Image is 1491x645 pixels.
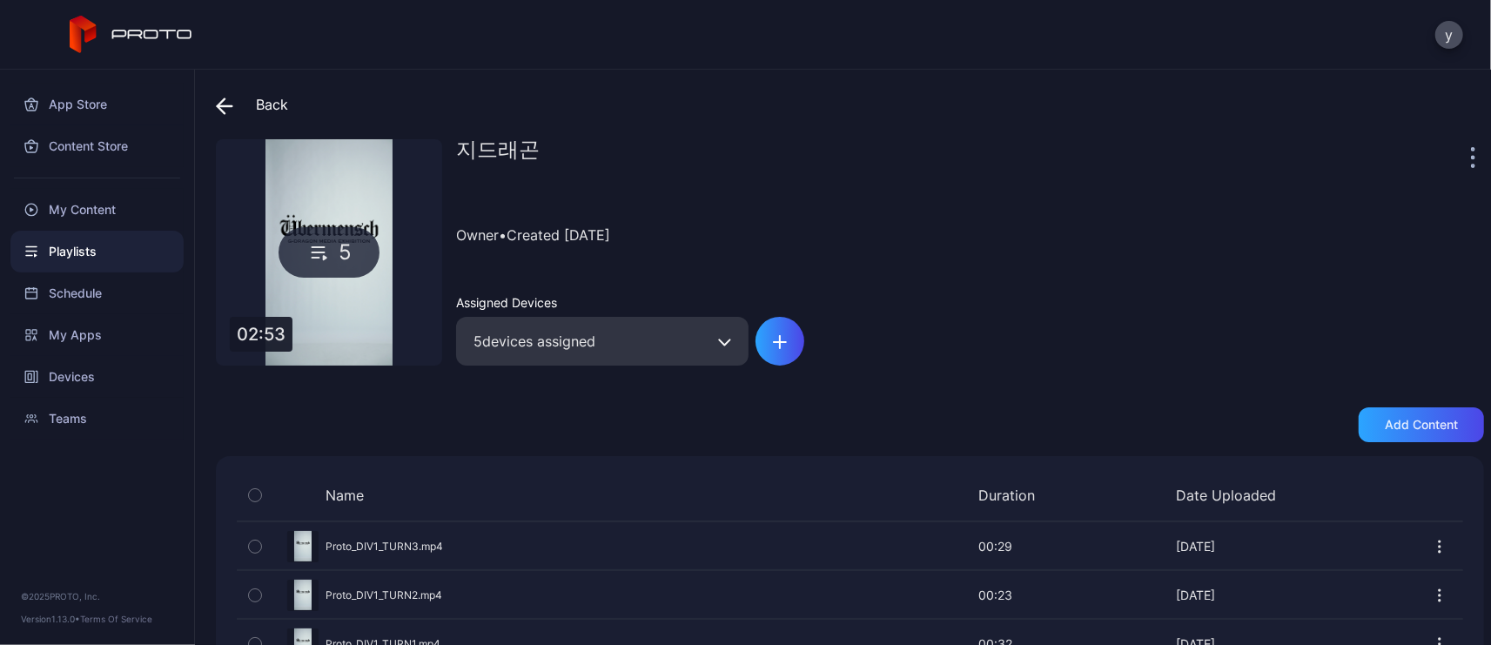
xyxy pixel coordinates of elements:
[10,231,184,272] a: Playlists
[456,139,1467,174] div: 지드래곤
[1385,418,1458,432] div: Add content
[21,614,80,624] span: Version 1.13.0 •
[10,84,184,125] a: App Store
[10,125,184,167] a: Content Store
[21,589,173,603] div: © 2025 PROTO, Inc.
[10,272,184,314] a: Schedule
[273,487,869,504] div: Name
[10,398,184,440] a: Teams
[279,227,379,278] div: 5
[10,189,184,231] a: My Content
[456,295,749,310] div: Assigned Devices
[1359,407,1484,442] button: Add content
[456,195,1484,274] div: Owner • Created [DATE]
[1435,21,1463,49] button: y
[978,487,1065,504] div: Duration
[80,614,152,624] a: Terms Of Service
[10,314,184,356] a: My Apps
[216,84,288,125] div: Back
[456,317,749,366] div: 5 devices assigned
[10,356,184,398] a: Devices
[1176,487,1306,504] div: Date Uploaded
